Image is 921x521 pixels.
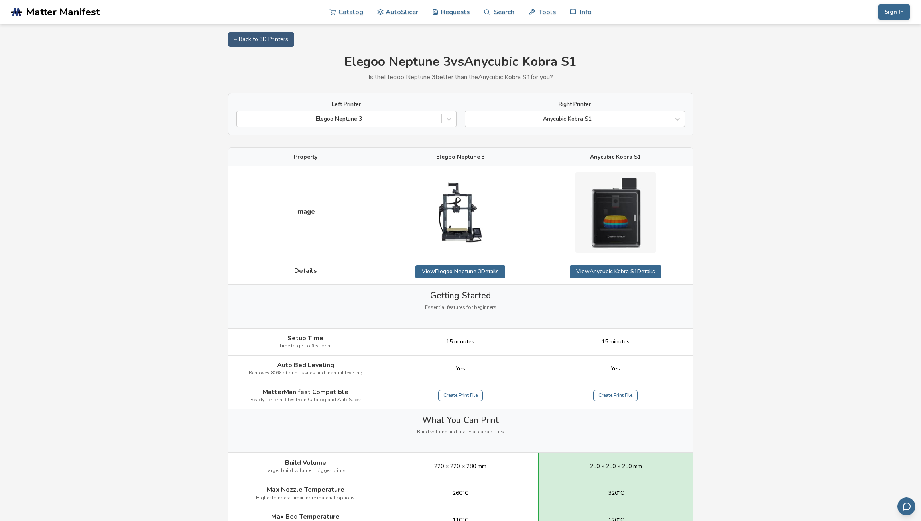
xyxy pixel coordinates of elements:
[236,101,457,108] label: Left Printer
[266,468,346,474] span: Larger build volume = bigger prints
[263,388,348,396] span: MatterManifest Compatible
[456,366,465,372] span: Yes
[453,490,468,496] span: 260°C
[420,182,500,243] img: Elegoo Neptune 3
[294,267,317,274] span: Details
[608,490,624,496] span: 320°C
[469,116,471,122] input: Anycubic Kobra S1
[465,101,685,108] label: Right Printer
[417,429,504,435] span: Build volume and material capabilities
[422,415,499,425] span: What You Can Print
[425,305,496,311] span: Essential features for beginners
[279,343,332,349] span: Time to get to first print
[897,497,915,515] button: Send feedback via email
[294,154,317,160] span: Property
[271,513,340,520] span: Max Bed Temperature
[228,55,693,69] h1: Elegoo Neptune 3 vs Anycubic Kobra S1
[602,339,630,345] span: 15 minutes
[611,366,620,372] span: Yes
[285,459,326,466] span: Build Volume
[250,397,361,403] span: Ready for print files from Catalog and AutoSlicer
[287,335,323,342] span: Setup Time
[267,486,344,493] span: Max Nozzle Temperature
[228,32,294,47] a: ← Back to 3D Printers
[430,291,491,300] span: Getting Started
[436,154,485,160] span: Elegoo Neptune 3
[438,390,483,401] a: Create Print File
[26,6,100,18] span: Matter Manifest
[878,4,910,20] button: Sign In
[241,116,242,122] input: Elegoo Neptune 3
[415,265,505,278] a: ViewElegoo Neptune 3Details
[277,362,334,369] span: Auto Bed Leveling
[446,339,474,345] span: 15 minutes
[296,208,315,215] span: Image
[590,463,642,470] span: 250 × 250 × 250 mm
[575,172,656,253] img: Anycubic Kobra S1
[434,463,486,470] span: 220 × 220 × 280 mm
[570,265,661,278] a: ViewAnycubic Kobra S1Details
[228,74,693,81] p: Is the Elegoo Neptune 3 better than the Anycubic Kobra S1 for you?
[590,154,641,160] span: Anycubic Kobra S1
[249,370,362,376] span: Removes 80% of print issues and manual leveling
[593,390,638,401] a: Create Print File
[256,495,355,501] span: Higher temperature = more material options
